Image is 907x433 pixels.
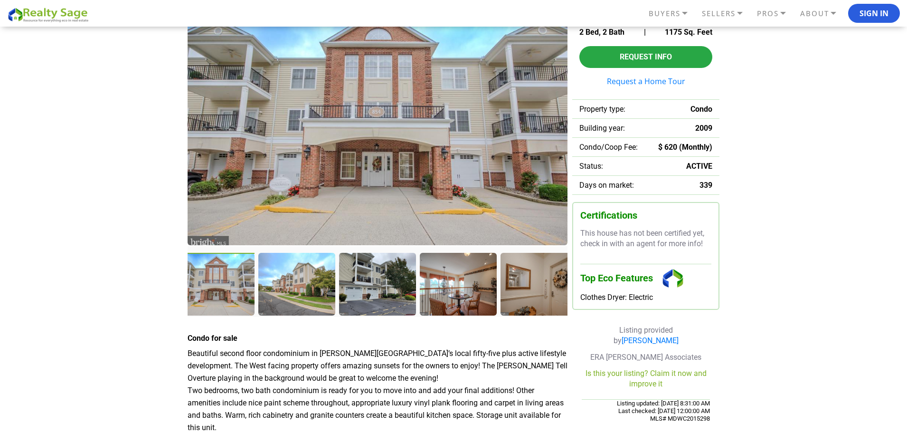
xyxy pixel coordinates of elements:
[690,105,712,114] span: Condo
[580,228,711,250] p: This house has not been certified yet, check in with an agent for more info!
[579,143,638,152] span: Condo/Coop Fee:
[579,28,624,37] span: 2 Bed, 2 Bath
[656,407,710,414] span: [DATE] 12:00:00 AM
[614,326,679,345] span: Listing provided by
[579,124,625,133] span: Building year:
[7,6,93,23] img: REALTY SAGE
[644,28,646,37] span: |
[580,264,711,293] h3: Top Eco Features
[586,369,707,388] a: Is this your listing? Claim it now and improve it
[579,77,712,85] a: Request a Home Tour
[579,181,634,190] span: Days on market:
[658,143,712,152] span: $ 620 (Monthly)
[579,105,625,114] span: Property type:
[582,399,710,423] div: Listing updated: Last checked:
[755,5,798,22] a: PROS
[665,28,712,37] span: 1175 Sq. Feet
[695,124,712,133] span: 2009
[848,4,900,23] button: Sign In
[699,181,712,190] span: 339
[699,5,755,22] a: SELLERS
[579,46,712,68] button: Request Info
[580,210,711,221] h3: Certifications
[798,5,848,22] a: ABOUT
[650,415,710,422] span: MLS# MDWC2015298
[686,162,712,171] span: ACTIVE
[579,162,603,171] span: Status:
[622,336,679,345] a: [PERSON_NAME]
[590,353,701,362] span: ERA [PERSON_NAME] Associates
[646,5,699,22] a: BUYERS
[188,334,567,343] h4: Condo for sale
[580,293,711,302] div: Clothes Dryer: Electric
[660,400,710,407] span: [DATE] 8:31:00 AM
